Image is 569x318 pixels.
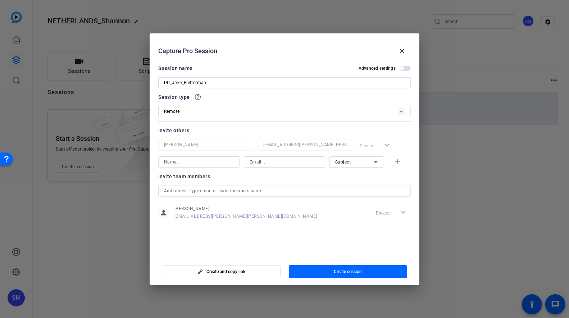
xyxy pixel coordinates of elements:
input: Enter Session Name [164,78,405,87]
input: Email... [250,158,319,166]
input: Add others: Type email or team members name [164,186,405,195]
button: Create and copy link [162,265,281,278]
div: Session name [158,64,193,73]
mat-icon: help_outline [194,93,201,101]
span: [EMAIL_ADDRESS][PERSON_NAME][PERSON_NAME][DOMAIN_NAME] [174,213,317,219]
span: Create session [334,269,362,275]
input: Name... [164,158,234,166]
div: Invite team members [158,172,411,181]
mat-icon: close [398,47,406,55]
h2: Advanced settings [359,65,396,71]
span: [PERSON_NAME] [174,206,317,212]
input: Name... [164,140,247,149]
span: Session type [158,93,190,101]
div: Invite others [158,126,411,135]
span: Create and copy link [206,269,245,275]
span: Remote [164,109,180,114]
button: Create session [289,265,408,278]
mat-icon: person [158,207,169,218]
div: Capture Pro Session [158,42,411,60]
input: Email... [263,140,347,149]
span: Subject [335,160,351,165]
